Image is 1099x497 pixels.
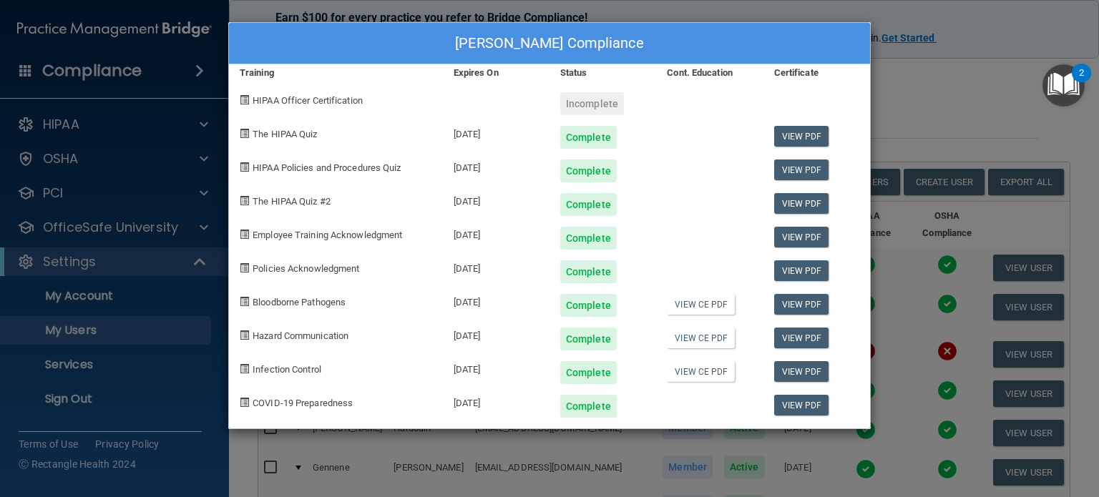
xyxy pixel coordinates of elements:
[229,64,443,82] div: Training
[253,398,353,408] span: COVID-19 Preparedness
[774,193,829,214] a: View PDF
[253,129,317,139] span: The HIPAA Quiz
[763,64,870,82] div: Certificate
[253,230,402,240] span: Employee Training Acknowledgment
[443,216,549,250] div: [DATE]
[443,149,549,182] div: [DATE]
[560,395,617,418] div: Complete
[443,317,549,350] div: [DATE]
[774,159,829,180] a: View PDF
[667,328,735,348] a: View CE PDF
[560,92,624,115] div: Incomplete
[774,395,829,415] a: View PDF
[443,182,549,216] div: [DATE]
[443,64,549,82] div: Expires On
[656,64,763,82] div: Cont. Education
[549,64,656,82] div: Status
[443,384,549,418] div: [DATE]
[253,364,321,375] span: Infection Control
[560,126,617,149] div: Complete
[443,283,549,317] div: [DATE]
[774,227,829,247] a: View PDF
[560,159,617,182] div: Complete
[560,193,617,216] div: Complete
[1042,64,1085,107] button: Open Resource Center, 2 new notifications
[229,23,870,64] div: [PERSON_NAME] Compliance
[560,294,617,317] div: Complete
[443,115,549,149] div: [DATE]
[253,95,363,106] span: HIPAA Officer Certification
[667,294,735,315] a: View CE PDF
[253,162,401,173] span: HIPAA Policies and Procedures Quiz
[1079,73,1084,92] div: 2
[667,361,735,382] a: View CE PDF
[560,361,617,384] div: Complete
[253,297,346,307] span: Bloodborne Pathogens
[774,126,829,147] a: View PDF
[253,196,331,207] span: The HIPAA Quiz #2
[443,250,549,283] div: [DATE]
[774,328,829,348] a: View PDF
[253,263,359,274] span: Policies Acknowledgment
[774,260,829,281] a: View PDF
[443,350,549,384] div: [DATE]
[560,227,617,250] div: Complete
[560,260,617,283] div: Complete
[774,361,829,382] a: View PDF
[253,330,348,341] span: Hazard Communication
[774,294,829,315] a: View PDF
[560,328,617,350] div: Complete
